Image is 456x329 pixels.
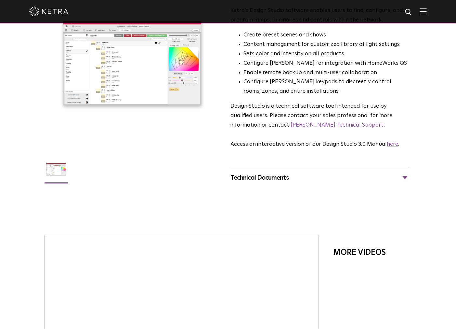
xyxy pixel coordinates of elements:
li: Configure [PERSON_NAME] for integration with HomeWorks QS [244,59,410,68]
img: search icon [405,8,413,16]
div: Technical Documents [231,172,410,183]
img: Hamburger%20Nav.svg [420,8,427,14]
p: Access an interactive version of our Design Studio 3.0 Manual . [231,140,410,149]
img: ketra-logo-2019-white [29,7,68,16]
li: Content management for customized library of light settings [244,40,410,49]
p: Design Studio is a technical software tool intended for use by qualified users. Please contact yo... [231,102,410,130]
li: Sets color and intensity on all products [244,49,410,59]
div: More Videos [333,245,402,260]
a: here [387,142,398,147]
a: [PERSON_NAME] Technical Support [291,122,384,128]
li: Create preset scenes and shows [244,31,410,40]
li: Enable remote backup and multi-user collaboration [244,68,410,78]
img: DS-2.0 [44,157,69,187]
li: Configure [PERSON_NAME] keypads to discreetly control rooms, zones, and entire installations [244,77,410,96]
